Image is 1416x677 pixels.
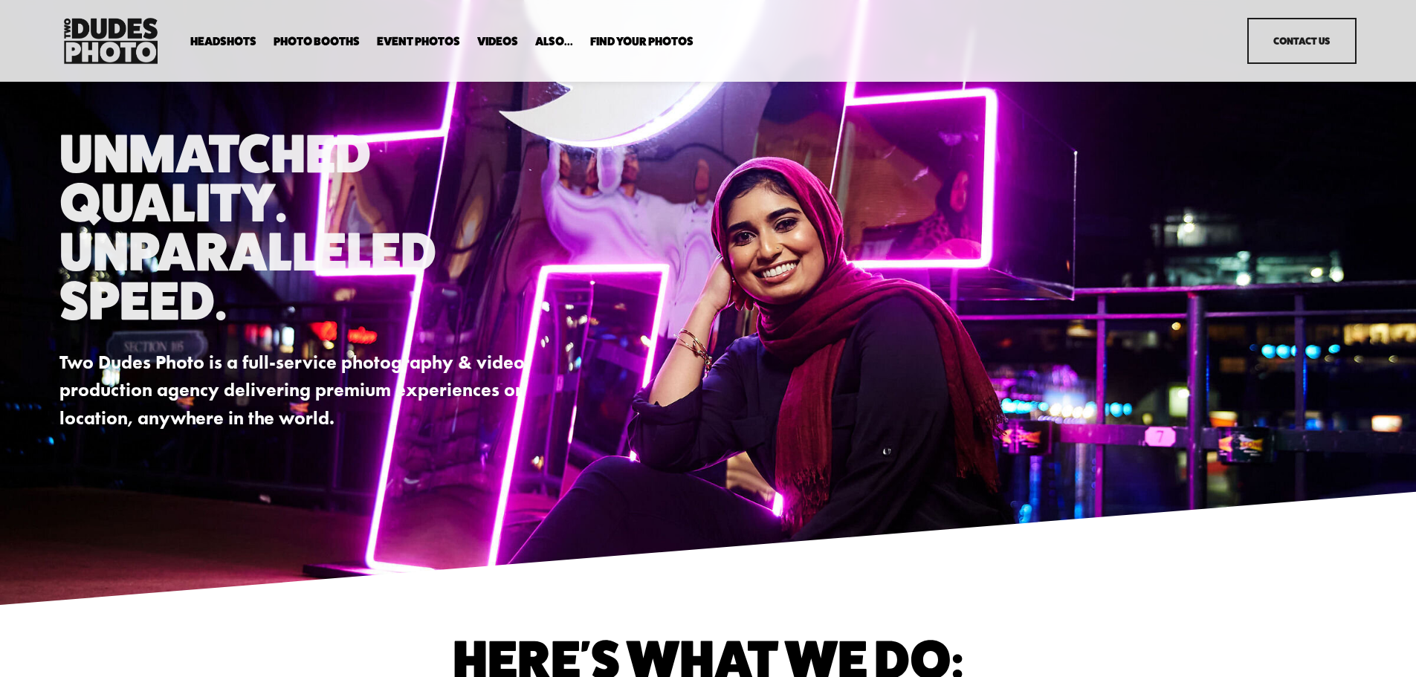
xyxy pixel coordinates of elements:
[59,351,530,430] strong: Two Dudes Photo is a full-service photography & video production agency delivering premium experi...
[274,35,360,49] a: folder dropdown
[59,129,541,324] h1: Unmatched Quality. Unparalleled Speed.
[590,36,694,48] span: Find Your Photos
[190,35,256,49] a: folder dropdown
[59,14,162,68] img: Two Dudes Photo | Headshots, Portraits &amp; Photo Booths
[590,35,694,49] a: folder dropdown
[1247,18,1357,64] a: Contact Us
[477,35,518,49] a: Videos
[274,36,360,48] span: Photo Booths
[535,36,573,48] span: Also...
[377,35,460,49] a: Event Photos
[535,35,573,49] a: folder dropdown
[190,36,256,48] span: Headshots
